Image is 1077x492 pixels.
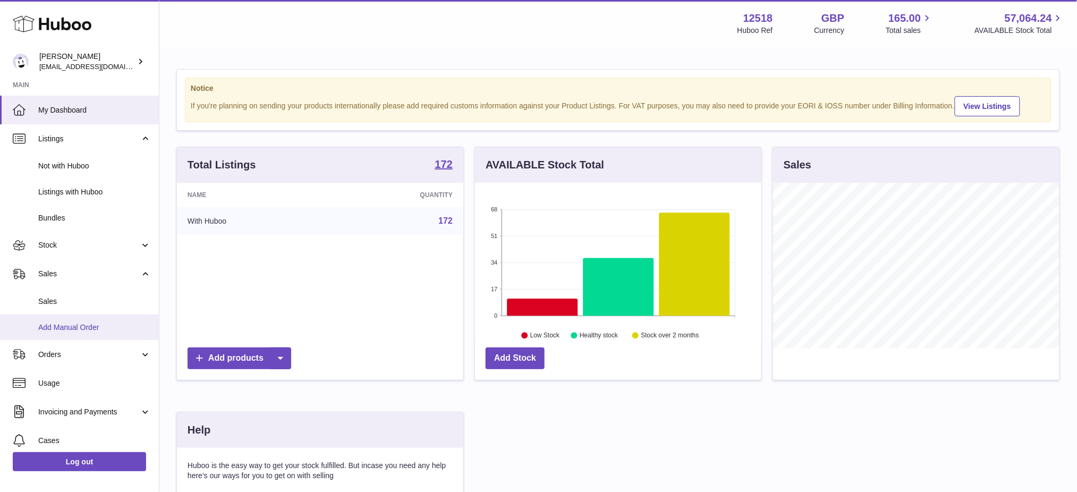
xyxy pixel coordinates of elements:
[13,54,29,70] img: internalAdmin-12518@internal.huboo.com
[38,240,140,250] span: Stock
[38,187,151,197] span: Listings with Huboo
[886,11,933,36] a: 165.00 Total sales
[38,105,151,115] span: My Dashboard
[39,62,156,71] span: [EMAIL_ADDRESS][DOMAIN_NAME]
[888,11,921,26] span: 165.00
[737,26,773,36] div: Huboo Ref
[38,213,151,223] span: Bundles
[38,407,140,417] span: Invoicing and Payments
[38,323,151,333] span: Add Manual Order
[38,134,140,144] span: Listings
[38,350,140,360] span: Orders
[38,161,151,171] span: Not with Huboo
[974,26,1064,36] span: AVAILABLE Stock Total
[1005,11,1052,26] span: 57,064.24
[38,436,151,446] span: Cases
[38,269,140,279] span: Sales
[38,378,151,388] span: Usage
[821,11,844,26] strong: GBP
[39,52,135,72] div: [PERSON_NAME]
[974,11,1064,36] a: 57,064.24 AVAILABLE Stock Total
[743,11,773,26] strong: 12518
[815,26,845,36] div: Currency
[886,26,933,36] span: Total sales
[38,296,151,307] span: Sales
[13,452,146,471] a: Log out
